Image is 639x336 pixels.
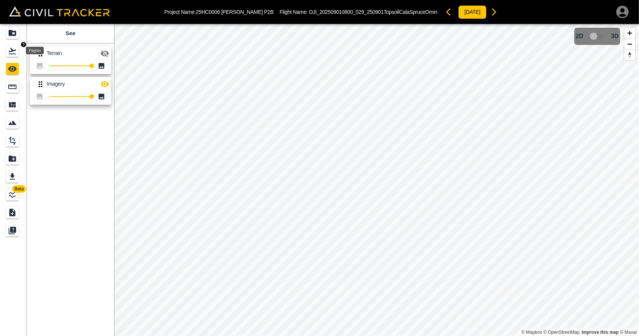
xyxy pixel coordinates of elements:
[26,47,44,54] div: Flights
[624,49,635,60] button: Reset bearing to north
[114,24,639,336] canvas: Map
[521,330,542,335] a: Mapbox
[611,33,619,40] span: 3D
[620,330,637,335] a: Maxar
[576,33,583,40] span: 2D
[624,39,635,49] button: Zoom out
[624,28,635,39] button: Zoom in
[280,9,437,15] p: Flight Name:
[587,29,608,43] span: 3D model not uploaded yet
[164,9,274,15] p: Project Name: 25HC0006 [PERSON_NAME] P2B
[544,330,580,335] a: OpenStreetMap
[309,9,437,15] span: DJI_202509010800_029_250901TopsoilCalaSpruceOmin
[9,6,110,17] img: Civil Tracker
[582,330,619,335] a: Map feedback
[458,5,487,19] button: [DATE]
